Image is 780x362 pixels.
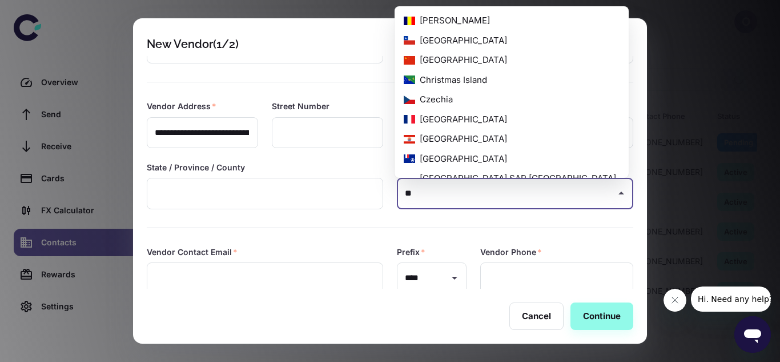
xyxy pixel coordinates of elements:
li: [GEOGRAPHIC_DATA] [395,50,629,70]
li: Christmas Island [395,70,629,90]
label: Vendor Address [147,101,216,112]
button: Cancel [509,303,564,330]
iframe: Close message [664,289,686,312]
div: New Vendor (1/2) [147,37,239,51]
li: [GEOGRAPHIC_DATA] SAR [GEOGRAPHIC_DATA] [395,169,629,189]
iframe: Message from company [691,287,771,312]
li: [GEOGRAPHIC_DATA] [395,110,629,130]
button: Open [447,270,463,286]
label: Street Number [272,101,329,112]
label: State / Province / County [147,162,245,173]
label: Vendor Phone [480,246,542,258]
span: Hi. Need any help? [7,8,82,17]
label: Vendor Contact Email [147,246,238,258]
li: [PERSON_NAME] [395,11,629,31]
iframe: Button to launch messaging window [734,316,771,353]
li: [GEOGRAPHIC_DATA] [395,149,629,169]
li: [GEOGRAPHIC_DATA] [395,129,629,149]
li: [GEOGRAPHIC_DATA] [395,31,629,51]
button: Close [613,185,629,201]
label: Prefix [397,246,425,258]
button: Continue [570,303,633,330]
li: Czechia [395,90,629,110]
